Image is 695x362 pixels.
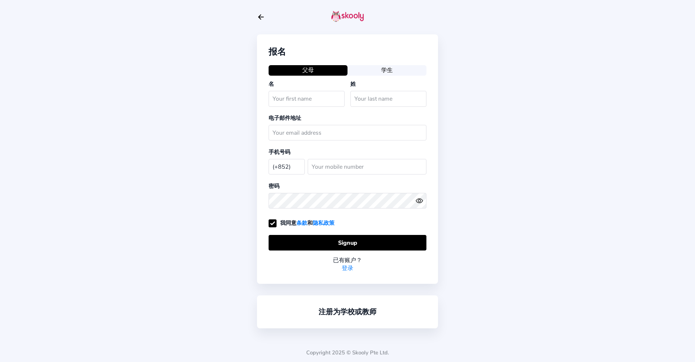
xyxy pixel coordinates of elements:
div: 已有账户？ [269,256,426,264]
label: 手机号码 [269,148,290,156]
button: Signup [269,235,426,251]
button: 学生 [347,65,426,75]
button: arrow back outline [257,13,265,21]
a: 条款 [296,219,307,227]
input: Your last name [350,91,426,106]
label: 电子邮件地址 [269,114,301,122]
label: 姓 [350,80,356,88]
div: 报名 [269,46,426,58]
label: 密码 [269,182,279,190]
ion-icon: eye outline [416,197,423,205]
label: 名 [269,80,274,88]
img: skooly-logo.png [331,10,364,22]
button: 父母 [269,65,347,75]
a: 注册为学校或教师 [319,307,376,317]
input: Your email address [269,125,426,140]
button: eye outlineeye off outline [416,197,426,205]
input: Your first name [269,91,345,106]
input: Your mobile number [308,159,426,174]
a: 隐私政策 [313,219,334,227]
label: 我同意 和 [269,219,334,227]
a: 登录 [342,264,353,272]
